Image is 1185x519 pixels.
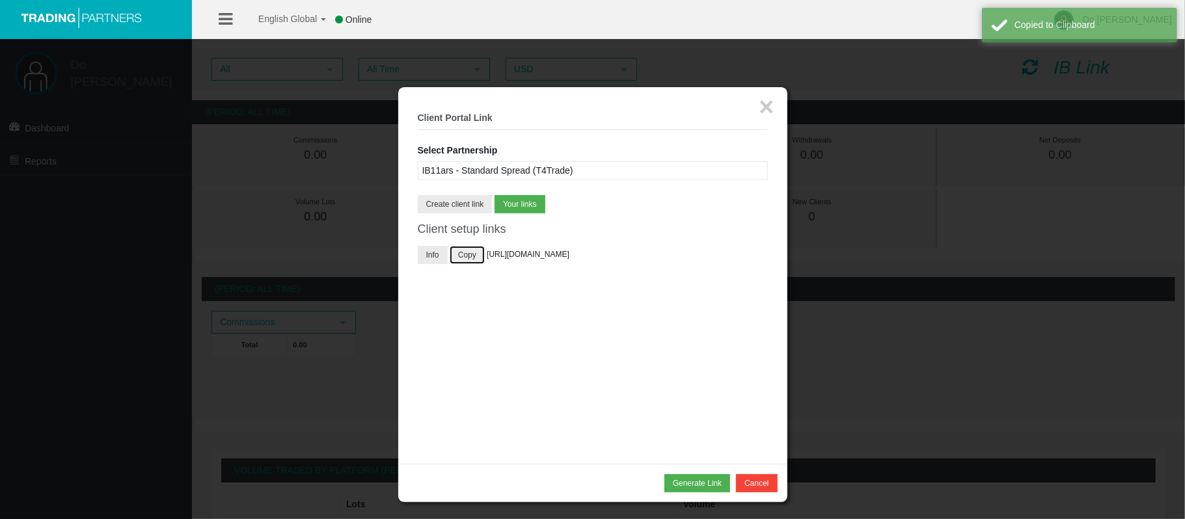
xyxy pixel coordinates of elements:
button: Cancel [736,474,777,492]
button: Your links [495,195,545,213]
b: Client Portal Link [418,113,493,123]
label: Select Partnership [418,143,498,158]
h4: Client setup links [418,223,768,236]
button: Create client link [418,195,493,213]
button: Copy [450,246,485,264]
img: logo.svg [16,7,146,28]
div: IB11ars - Standard Spread (T4Trade) [418,161,768,180]
span: English Global [241,14,317,24]
button: Generate Link [664,474,730,492]
button: × [759,94,774,120]
span: [URL][DOMAIN_NAME] [487,250,569,259]
div: Copied to Clipboard [1015,18,1167,33]
span: Online [346,14,372,25]
button: Info [418,246,448,264]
